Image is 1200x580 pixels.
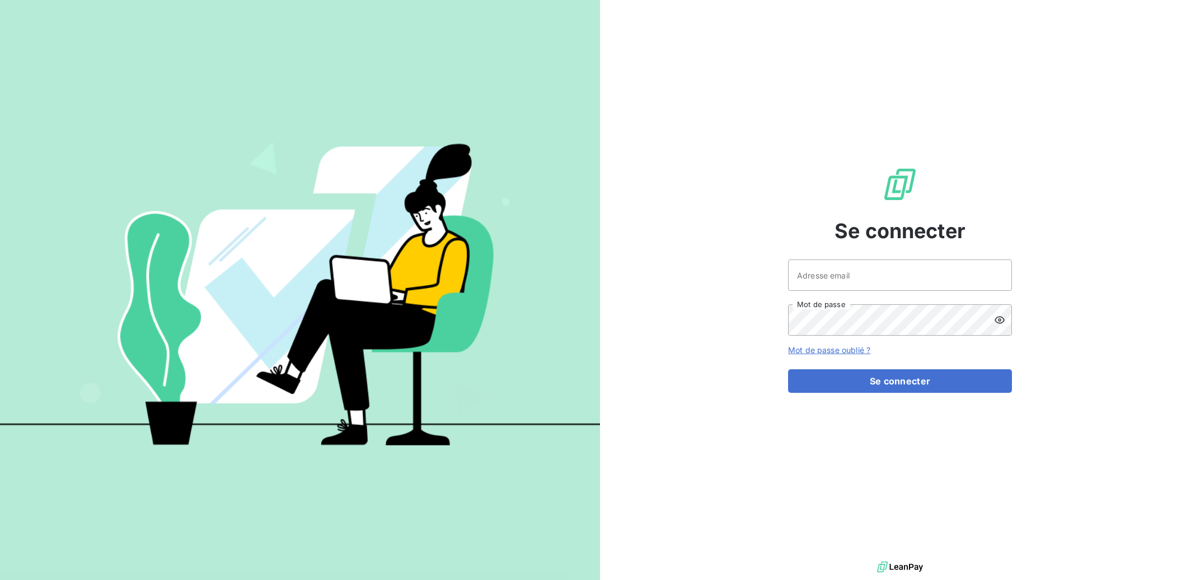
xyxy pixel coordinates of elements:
[788,369,1012,393] button: Se connecter
[877,559,923,576] img: logo
[835,216,965,246] span: Se connecter
[788,259,1012,291] input: placeholder
[788,345,870,355] a: Mot de passe oublié ?
[882,166,918,202] img: Logo LeanPay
